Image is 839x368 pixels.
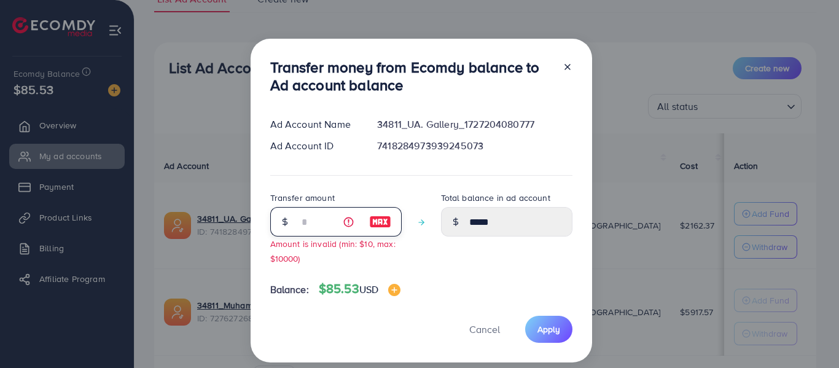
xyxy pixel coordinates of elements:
[525,316,572,342] button: Apply
[787,313,830,359] iframe: Chat
[270,238,396,264] small: Amount is invalid (min: $10, max: $10000)
[270,283,309,297] span: Balance:
[270,58,553,94] h3: Transfer money from Ecomdy balance to Ad account balance
[369,214,391,229] img: image
[469,323,500,336] span: Cancel
[319,281,400,297] h4: $85.53
[260,139,368,153] div: Ad Account ID
[270,192,335,204] label: Transfer amount
[454,316,515,342] button: Cancel
[537,323,560,335] span: Apply
[388,284,400,296] img: image
[260,117,368,131] div: Ad Account Name
[367,139,582,153] div: 7418284973939245073
[359,283,378,296] span: USD
[441,192,550,204] label: Total balance in ad account
[367,117,582,131] div: 34811_UA. Gallery_1727204080777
